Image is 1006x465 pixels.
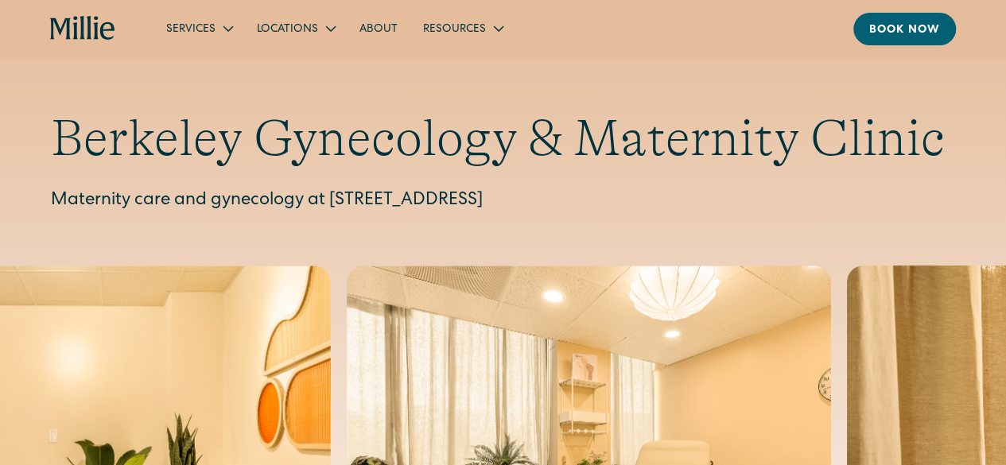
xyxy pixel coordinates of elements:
p: Maternity care and gynecology at [STREET_ADDRESS] [51,188,955,215]
h1: Berkeley Gynecology & Maternity Clinic [51,108,955,169]
a: About [347,15,410,41]
div: Resources [423,21,486,38]
a: home [50,16,115,41]
a: Book now [853,13,956,45]
div: Locations [244,15,347,41]
div: Resources [410,15,515,41]
div: Locations [257,21,318,38]
div: Book now [869,22,940,39]
div: Services [153,15,244,41]
div: Services [166,21,216,38]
